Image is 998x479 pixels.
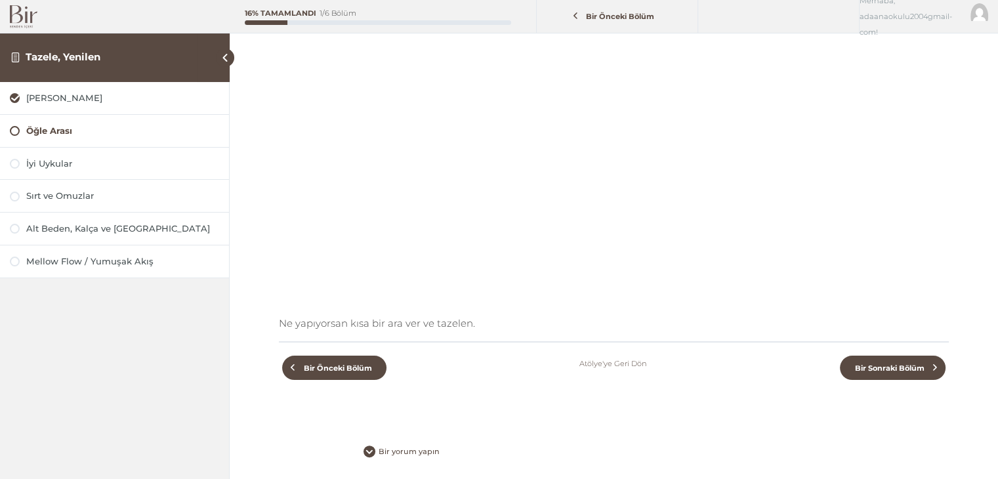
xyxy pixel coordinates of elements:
span: Bir yorum yapın [375,447,447,456]
div: Sırt ve Omuzlar [26,190,219,202]
span: Bir Önceki Bölüm [579,12,662,21]
a: İyi Uykular [10,157,219,170]
span: Bir Sonraki Bölüm [847,364,932,373]
a: Bir Önceki Bölüm [282,356,386,380]
div: Alt Beden, Kalça ve [GEOGRAPHIC_DATA] [26,222,219,235]
a: [PERSON_NAME] [10,92,219,104]
div: [PERSON_NAME] [26,92,219,104]
div: Öğle Arası [26,125,219,137]
a: Bir Sonraki Bölüm [840,356,946,380]
a: Bir Önceki Bölüm [540,5,694,29]
img: Bir Logo [10,5,37,28]
div: Mellow Flow / Yumuşak Akış [26,255,219,268]
div: 16% Tamamlandı [245,10,316,17]
a: Atölye'ye Geri Dön [579,356,647,371]
a: Mellow Flow / Yumuşak Akış [10,255,219,268]
a: Öğle Arası [10,125,219,137]
a: Tazele, Yenilen [26,51,100,63]
a: Alt Beden, Kalça ve [GEOGRAPHIC_DATA] [10,222,219,235]
a: Sırt ve Omuzlar [10,190,219,202]
p: Ne yapıyorsan kısa bir ara ver ve tazelen. [279,316,949,331]
div: 1/6 Bölüm [320,10,356,17]
span: Bir Önceki Bölüm [296,364,379,373]
div: İyi Uykular [26,157,219,170]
